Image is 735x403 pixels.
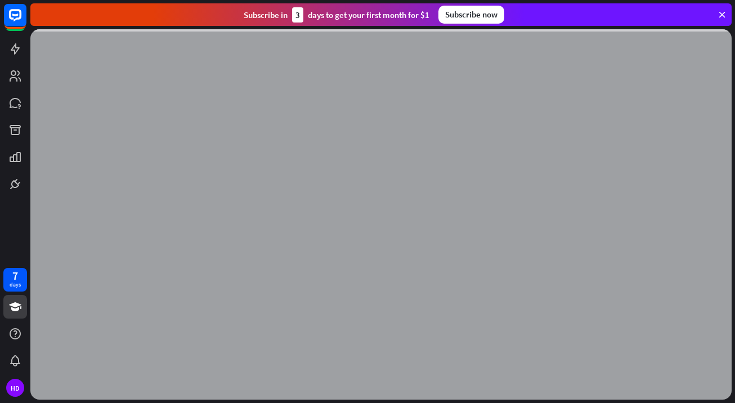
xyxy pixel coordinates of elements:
[292,7,303,23] div: 3
[10,281,21,289] div: days
[3,268,27,292] a: 7 days
[244,7,429,23] div: Subscribe in days to get your first month for $1
[6,379,24,397] div: HD
[438,6,504,24] div: Subscribe now
[12,271,18,281] div: 7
